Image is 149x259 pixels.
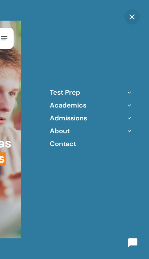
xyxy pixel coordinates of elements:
[50,88,80,97] a: Test Prep
[114,224,149,259] iframe: Chatbot
[50,114,87,122] a: Admissions
[50,139,76,148] a: Contact
[1,35,7,41] a: Navigation Menu
[50,101,86,110] a: Academics
[50,126,70,135] a: About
